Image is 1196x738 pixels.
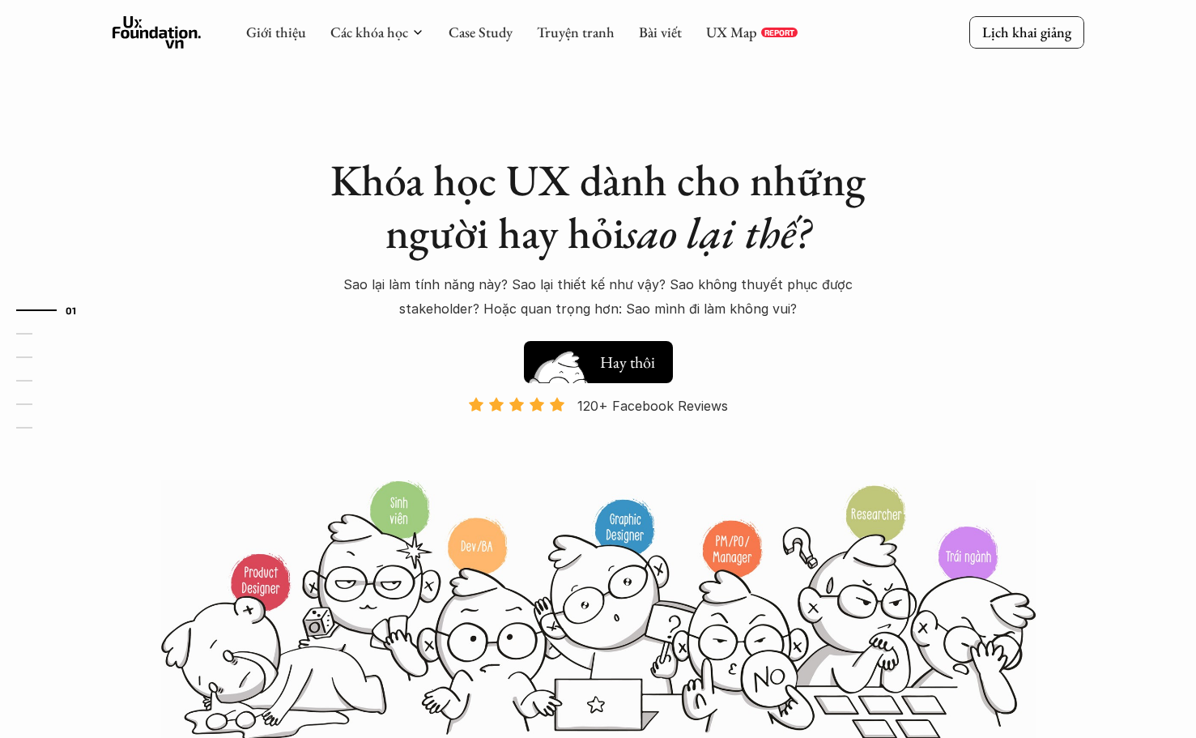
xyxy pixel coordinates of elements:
p: REPORT [764,28,794,37]
strong: 01 [66,305,77,316]
p: Lịch khai giảng [982,23,1071,41]
a: Truyện tranh [537,23,615,41]
a: Case Study [449,23,513,41]
a: UX Map [706,23,757,41]
a: Bài viết [639,23,682,41]
em: sao lại thế? [624,204,811,261]
a: Hay thôi [524,333,673,383]
a: Lịch khai giảng [969,16,1084,48]
a: 120+ Facebook Reviews [454,396,743,478]
a: REPORT [761,28,798,37]
p: Sao lại làm tính năng này? Sao lại thiết kế như vậy? Sao không thuyết phục được stakeholder? Hoặc... [315,272,882,322]
p: 120+ Facebook Reviews [577,394,728,418]
h1: Khóa học UX dành cho những người hay hỏi [315,154,882,259]
a: 01 [16,301,93,320]
button: Hay thôi [524,341,673,383]
a: Giới thiệu [246,23,306,41]
a: Các khóa học [330,23,408,41]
